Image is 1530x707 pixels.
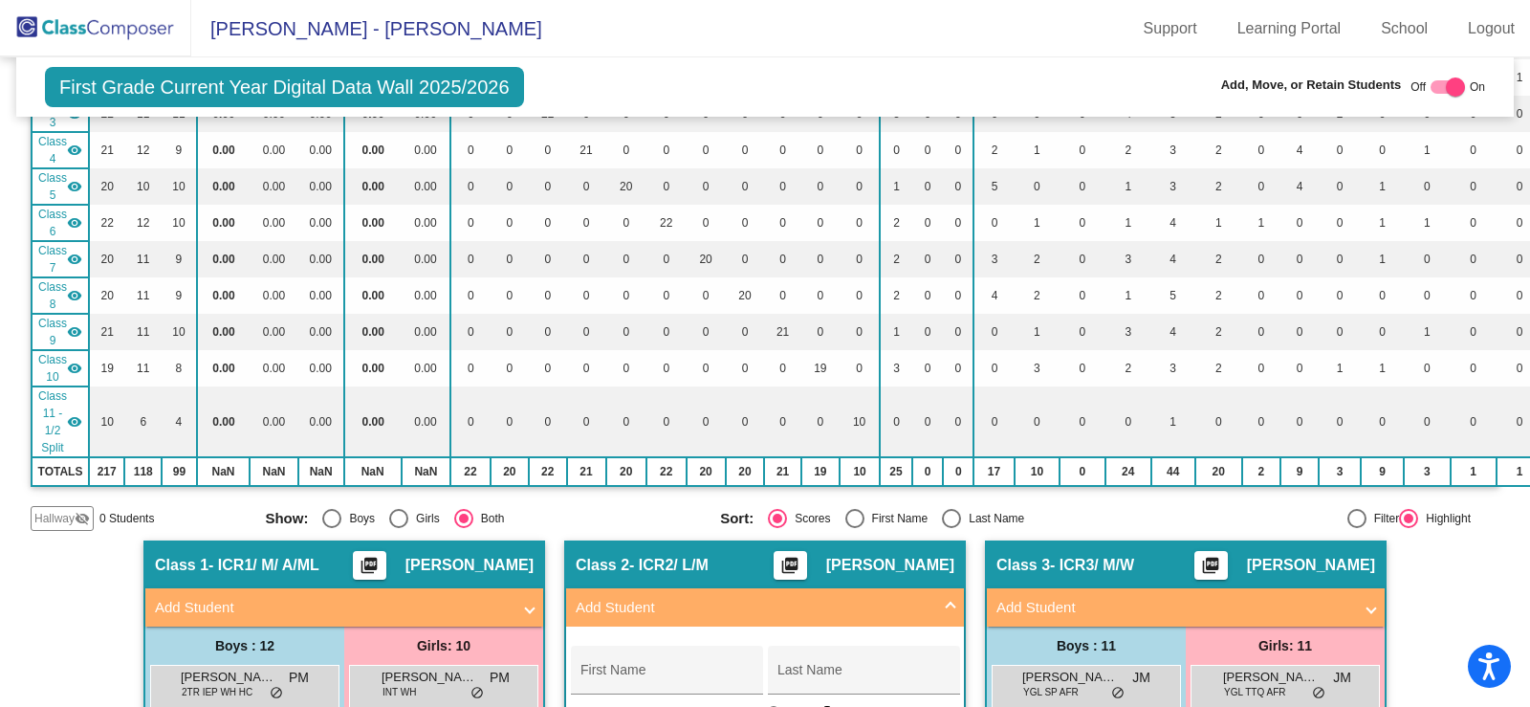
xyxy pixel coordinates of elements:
[764,205,800,241] td: 0
[38,351,67,386] span: Class 10
[687,132,726,168] td: 0
[726,205,765,241] td: 0
[973,205,1015,241] td: 0
[726,277,765,314] td: 20
[606,241,646,277] td: 0
[1451,350,1497,387] td: 0
[1319,132,1361,168] td: 0
[162,314,197,350] td: 10
[764,277,800,314] td: 0
[1015,277,1060,314] td: 2
[450,168,491,205] td: 0
[646,350,687,387] td: 0
[1105,168,1151,205] td: 1
[67,361,82,376] mat-icon: visibility
[1404,350,1450,387] td: 0
[1361,168,1404,205] td: 1
[1280,132,1319,168] td: 4
[774,551,807,580] button: Print Students Details
[764,314,800,350] td: 21
[840,205,880,241] td: 0
[124,387,162,457] td: 6
[646,168,687,205] td: 0
[162,350,197,387] td: 8
[89,314,124,350] td: 21
[1319,350,1361,387] td: 1
[162,205,197,241] td: 10
[1451,277,1497,314] td: 0
[450,132,491,168] td: 0
[606,314,646,350] td: 0
[1319,277,1361,314] td: 0
[801,241,840,277] td: 0
[1195,205,1242,241] td: 1
[1105,314,1151,350] td: 3
[880,168,912,205] td: 1
[67,252,82,267] mat-icon: visibility
[197,277,251,314] td: 0.00
[1105,205,1151,241] td: 1
[32,387,89,457] td: Danielle Murphy - No Class Name
[145,588,543,627] mat-expansion-panel-header: Add Student
[912,205,944,241] td: 0
[764,132,800,168] td: 0
[880,132,912,168] td: 0
[646,241,687,277] td: 0
[726,241,765,277] td: 0
[1151,350,1195,387] td: 3
[67,143,82,158] mat-icon: visibility
[912,350,944,387] td: 0
[726,350,765,387] td: 0
[402,387,450,457] td: 0.00
[38,278,67,313] span: Class 8
[840,241,880,277] td: 0
[32,350,89,387] td: Ruth Suarez - Suarez
[1151,241,1195,277] td: 4
[606,277,646,314] td: 0
[162,241,197,277] td: 9
[1404,132,1450,168] td: 1
[1280,205,1319,241] td: 0
[567,350,606,387] td: 0
[1361,132,1404,168] td: 0
[402,168,450,205] td: 0.00
[1015,314,1060,350] td: 1
[1151,168,1195,205] td: 3
[298,277,344,314] td: 0.00
[912,132,944,168] td: 0
[32,314,89,350] td: Dana Jones - Jones
[450,205,491,241] td: 0
[943,277,973,314] td: 0
[197,387,251,457] td: 0.00
[450,314,491,350] td: 0
[491,277,529,314] td: 0
[298,168,344,205] td: 0.00
[1151,132,1195,168] td: 3
[567,277,606,314] td: 0
[726,314,765,350] td: 0
[1451,241,1497,277] td: 0
[880,314,912,350] td: 1
[250,350,297,387] td: 0.00
[529,168,567,205] td: 0
[38,206,67,240] span: Class 6
[197,241,251,277] td: 0.00
[943,205,973,241] td: 0
[1105,132,1151,168] td: 2
[491,205,529,241] td: 0
[880,350,912,387] td: 3
[1242,314,1280,350] td: 0
[1015,205,1060,241] td: 1
[567,241,606,277] td: 0
[344,205,402,241] td: 0.00
[1199,556,1222,583] mat-icon: picture_as_pdf
[1453,13,1530,44] a: Logout
[646,314,687,350] td: 0
[250,132,297,168] td: 0.00
[1195,277,1242,314] td: 2
[250,387,297,457] td: 0.00
[1105,350,1151,387] td: 2
[67,288,82,303] mat-icon: visibility
[1060,277,1105,314] td: 0
[1128,13,1213,44] a: Support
